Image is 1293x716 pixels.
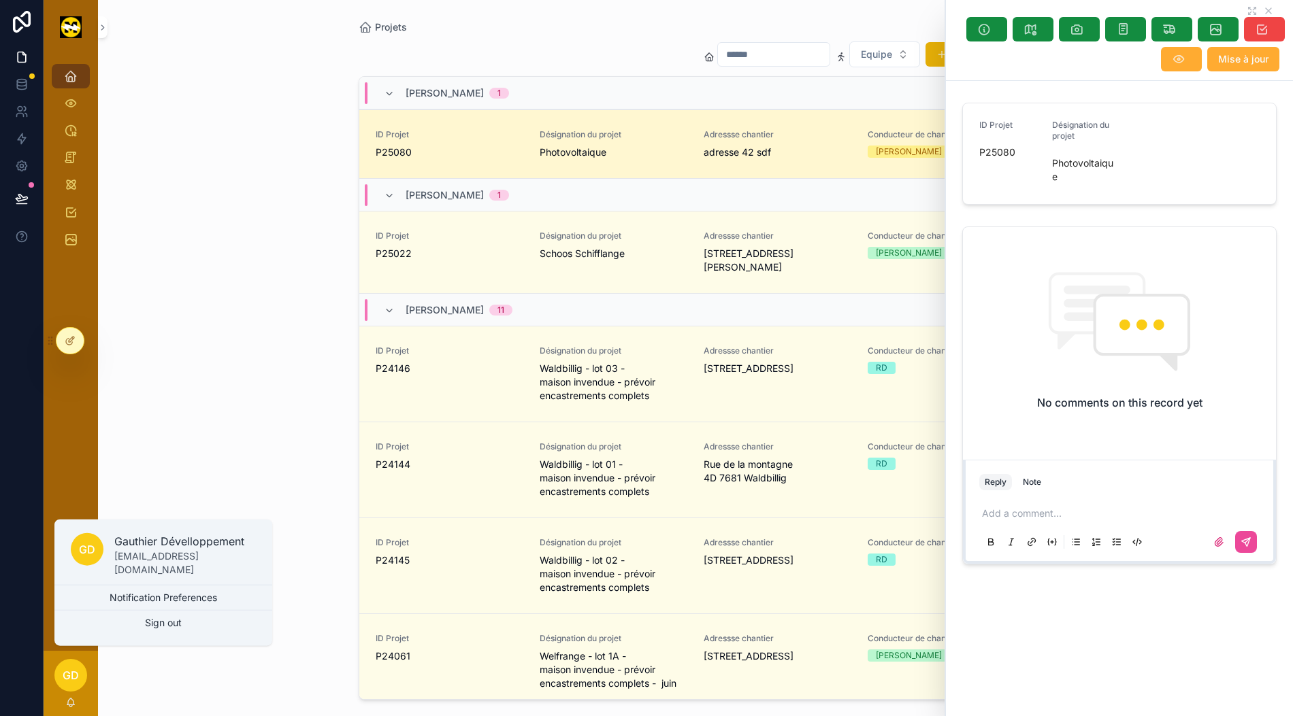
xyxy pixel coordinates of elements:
button: Sign out [54,611,272,635]
span: Adressse chantier [704,537,851,548]
span: ID Projet [376,537,523,548]
span: ID Projet [376,441,523,452]
button: Nouveau projet [926,42,1033,67]
span: adresse 42 sdf [704,146,851,159]
button: Note [1017,474,1047,490]
span: P25080 [979,146,1041,159]
div: RD [876,553,887,566]
span: Conducteur de chantiers [868,345,1015,356]
a: ID ProjetP24145Désignation du projetWaldbillig - lot 02 - maison invendue - prévoir encastrements... [359,517,1032,613]
span: Mise à jour [1218,52,1269,66]
span: Désignation du projet [540,345,687,356]
a: ID ProjetP25080Désignation du projetPhotovoltaiqueAdressse chantieradresse 42 sdfConducteur de ch... [359,109,1032,178]
div: Note [1023,477,1041,488]
span: Equipe [861,48,892,61]
span: Adressse chantier [704,633,851,644]
div: [PERSON_NAME] [876,247,942,259]
div: RD [876,362,887,374]
div: 11 [497,305,504,316]
button: Select Button [849,41,920,67]
a: ID ProjetP24146Désignation du projetWaldbillig - lot 03 - maison invendue - prévoir encastrements... [359,326,1032,422]
p: Gauthier Dévelloppement [114,533,256,549]
span: ID Projet [376,231,523,241]
span: Conducteur de chantiers [868,441,1015,452]
span: Welfrange - lot 1A - maison invendue - prévoir encastrements complets - juin [540,649,687,690]
span: [STREET_ADDRESS] [704,362,851,375]
span: Conducteur de chantiers [868,537,1015,548]
span: Waldbillig - lot 01 - maison invendue - prévoir encastrements complets [540,458,687,498]
span: GD [63,667,79,683]
a: ID ProjetP25022Désignation du projetSchoos SchifflangeAdressse chantier[STREET_ADDRESS][PERSON_NA... [359,211,1032,293]
button: Notification Preferences [54,585,272,610]
span: P25080 [376,146,523,159]
span: ID Projet [979,120,1013,130]
img: App logo [60,16,82,38]
span: [PERSON_NAME] [406,86,484,100]
span: [STREET_ADDRESS] [704,649,851,663]
a: ID ProjetP24144Désignation du projetWaldbillig - lot 01 - maison invendue - prévoir encastrements... [359,422,1032,517]
span: Projets [375,20,407,34]
span: Désignation du projet [1052,120,1109,141]
span: Photovoltaique [1052,156,1114,184]
span: ID Projet [376,633,523,644]
span: P24145 [376,553,523,567]
span: [PERSON_NAME] [406,188,484,202]
span: Waldbillig - lot 03 - maison invendue - prévoir encastrements complets [540,362,687,403]
span: Adressse chantier [704,129,851,140]
a: Projets [359,20,407,34]
span: [STREET_ADDRESS][PERSON_NAME] [704,247,851,274]
span: Adressse chantier [704,345,851,356]
span: [PERSON_NAME] [406,303,484,317]
div: [PERSON_NAME] [876,146,942,158]
div: 1 [497,190,501,201]
span: Rue de la montagne 4D 7681 Waldbillig [704,458,851,485]
span: GD [79,541,95,558]
span: Conducteur de chantiers [868,129,1015,140]
span: P25022 [376,247,523,260]
span: [STREET_ADDRESS] [704,553,851,567]
span: Schoos Schifflange [540,247,687,260]
span: Waldbillig - lot 02 - maison invendue - prévoir encastrements complets [540,553,687,594]
span: Désignation du projet [540,129,687,140]
span: Conducteur de chantiers [868,633,1015,644]
span: Désignation du projet [540,633,687,644]
span: Photovoltaique [540,146,687,159]
span: P24146 [376,362,523,375]
span: Désignation du projet [540,441,687,452]
button: Mise à jour [1207,47,1279,71]
span: P24061 [376,649,523,663]
p: [EMAIL_ADDRESS][DOMAIN_NAME] [114,549,256,577]
span: Désignation du projet [540,537,687,548]
h2: No comments on this record yet [1037,394,1202,411]
button: Reply [979,474,1012,490]
div: [PERSON_NAME] [876,649,942,662]
span: Adressse chantier [704,441,851,452]
div: 1 [497,88,501,99]
span: Désignation du projet [540,231,687,241]
span: Conducteur de chantiers [868,231,1015,241]
span: ID Projet [376,345,523,356]
div: RD [876,458,887,470]
span: Adressse chantier [704,231,851,241]
span: P24144 [376,458,523,471]
span: ID Projet [376,129,523,140]
a: ID ProjetP24061Désignation du projetWelfrange - lot 1A - maison invendue - prévoir encastrements ... [359,613,1032,709]
div: scrollable content [44,54,98,269]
